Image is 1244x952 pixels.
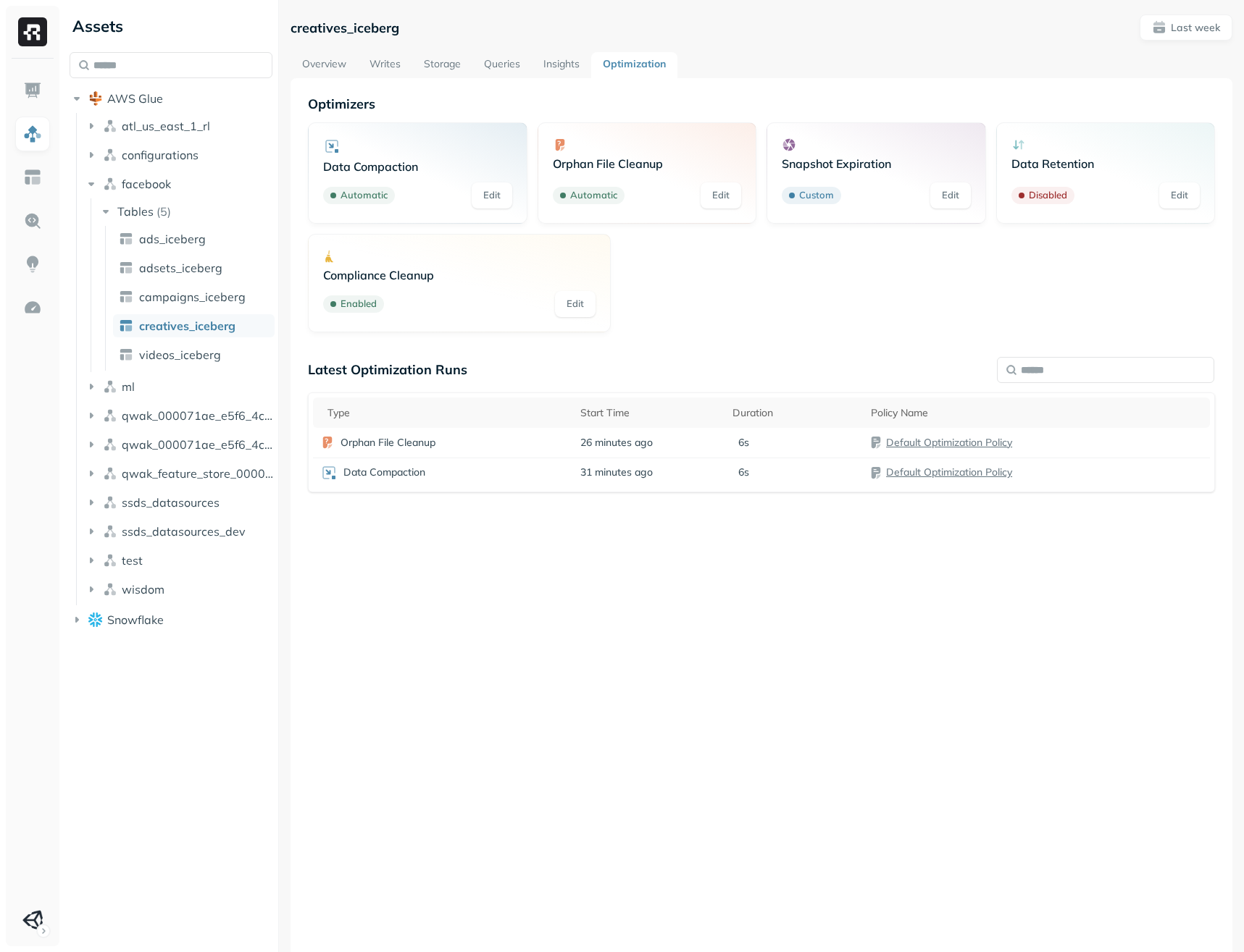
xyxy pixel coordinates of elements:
p: 6s [738,436,749,450]
p: creatives_iceberg [291,20,399,36]
span: Tables [117,204,154,219]
span: Snowflake [107,612,164,627]
a: Insights [532,52,591,78]
img: namespace [103,524,117,539]
a: adsets_iceberg [113,256,275,279]
div: Assets [70,14,272,38]
a: Writes [358,52,412,78]
img: table [119,232,133,246]
span: atl_us_east_1_rl [122,119,210,133]
button: Snowflake [70,608,272,631]
span: 26 minutes ago [580,436,653,450]
img: namespace [103,119,117,133]
img: Unity [22,910,43,930]
img: namespace [103,437,117,452]
img: table [119,347,133,362]
a: Edit [701,182,741,208]
div: Policy Name [871,406,1203,420]
a: Storage [412,52,472,78]
p: Snapshot Expiration [782,156,970,171]
span: test [122,553,143,568]
p: Last week [1171,21,1220,35]
span: qwak_000071ae_e5f6_4c5f_97ab_2b533d00d294_analytics_data_view [122,437,273,452]
button: Last week [1140,14,1232,41]
span: ml [122,379,135,394]
img: namespace [103,495,117,510]
button: configurations [84,143,273,167]
p: Latest Optimization Runs [308,361,467,378]
a: Edit [1159,182,1200,208]
p: 6s [738,466,749,479]
p: Automatic [570,188,617,203]
a: Optimization [591,52,677,78]
img: namespace [103,379,117,394]
button: qwak_feature_store_000071ae_e5f6_4c5f_97ab_2b533d00d294 [84,462,273,485]
img: Dashboard [23,81,42,100]
button: qwak_000071ae_e5f6_4c5f_97ab_2b533d00d294_analytics_data [84,404,273,427]
img: Insights [23,255,42,274]
p: Data Retention [1011,156,1200,171]
p: Disabled [1029,188,1067,203]
img: table [119,319,133,333]
span: campaigns_iceberg [139,290,246,304]
span: ssds_datasources_dev [122,524,246,539]
a: creatives_iceberg [113,314,275,337]
button: wisdom [84,578,273,601]
p: Enabled [341,297,377,311]
a: Edit [555,291,596,317]
span: ssds_datasources [122,495,220,510]
img: table [119,261,133,275]
img: namespace [103,582,117,597]
a: ads_iceberg [113,227,275,250]
span: facebook [122,177,171,191]
a: Queries [472,52,532,78]
p: Optimizers [308,96,1215,112]
p: Custom [799,188,834,203]
button: AWS Glue [70,87,272,110]
a: Default Optimization Policy [886,436,1012,449]
a: Edit [930,182,971,208]
img: namespace [103,408,117,423]
img: namespace [103,177,117,191]
span: ads_iceberg [139,232,206,246]
span: qwak_000071ae_e5f6_4c5f_97ab_2b533d00d294_analytics_data [122,408,273,423]
span: qwak_feature_store_000071ae_e5f6_4c5f_97ab_2b533d00d294 [122,466,273,481]
button: facebook [84,172,273,195]
p: Data Compaction [343,466,425,479]
span: adsets_iceberg [139,261,222,275]
img: namespace [103,553,117,568]
p: Orphan File Cleanup [553,156,741,171]
span: creatives_iceberg [139,319,235,333]
p: Orphan File Cleanup [341,436,435,450]
div: Duration [732,406,856,420]
img: Ryft [18,17,47,46]
span: configurations [122,148,199,162]
a: Default Optimization Policy [886,466,1012,479]
img: Optimization [23,298,42,317]
span: videos_iceberg [139,347,221,362]
img: namespace [103,148,117,162]
p: Automatic [341,188,388,203]
img: root [88,612,103,626]
p: Compliance Cleanup [323,268,595,282]
img: table [119,290,133,304]
img: Assets [23,125,42,143]
img: namespace [103,466,117,481]
img: root [88,91,103,106]
img: Asset Explorer [23,168,42,187]
button: ssds_datasources [84,491,273,514]
button: ml [84,375,273,398]
a: campaigns_iceberg [113,285,275,308]
a: Overview [291,52,358,78]
span: 31 minutes ago [580,466,653,479]
img: Query Explorer [23,211,42,230]
div: Start Time [580,406,718,420]
button: Tables(5) [99,200,274,223]
button: qwak_000071ae_e5f6_4c5f_97ab_2b533d00d294_analytics_data_view [84,433,273,456]
p: Data Compaction [323,159,512,174]
span: wisdom [122,582,164,597]
button: atl_us_east_1_rl [84,114,273,138]
a: videos_iceberg [113,343,275,366]
p: ( 5 ) [156,204,171,219]
span: AWS Glue [107,91,163,106]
